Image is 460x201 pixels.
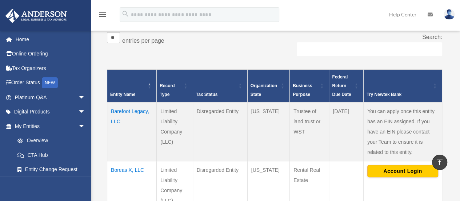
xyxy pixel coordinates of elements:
a: vertical_align_top [432,155,447,170]
label: Search: [422,34,442,40]
i: menu [98,10,107,19]
button: Account Login [367,165,438,177]
a: Overview [10,134,89,148]
img: Anderson Advisors Platinum Portal [3,9,69,23]
div: NEW [42,77,58,88]
th: Tax Status: Activate to sort [193,69,247,102]
span: arrow_drop_down [78,90,93,105]
td: [US_STATE] [247,102,289,161]
a: Digital Productsarrow_drop_down [5,105,96,119]
th: Federal Return Due Date: Activate to sort [329,69,364,102]
a: My Entitiesarrow_drop_down [5,119,93,134]
span: Organization State [251,83,277,97]
a: Order StatusNEW [5,76,96,90]
td: Barefoot Legacy, LLC [107,102,157,161]
th: Entity Name: Activate to invert sorting [107,69,157,102]
a: CTA Hub [10,148,93,162]
th: Business Purpose: Activate to sort [290,69,329,102]
a: Platinum Q&Aarrow_drop_down [5,90,96,105]
span: Tax Status [196,92,218,97]
span: Federal Return Due Date [332,74,351,97]
span: Entity Name [110,92,135,97]
img: User Pic [444,9,455,20]
a: Account Login [367,167,438,173]
a: Home [5,32,96,47]
span: Record Type [160,83,175,97]
th: Organization State: Activate to sort [247,69,289,102]
td: Trustee of land trust or WST [290,102,329,161]
td: [DATE] [329,102,364,161]
td: Limited Liability Company (LLC) [157,102,193,161]
a: Online Ordering [5,47,96,61]
div: Try Newtek Bank [367,90,431,99]
span: arrow_drop_down [78,105,93,120]
td: You can apply once this entity has an EIN assigned. If you have an EIN please contact your Team t... [363,102,442,161]
i: vertical_align_top [435,158,444,166]
a: Tax Organizers [5,61,96,76]
a: Entity Change Request [10,162,93,177]
label: entries per page [122,38,164,44]
td: Disregarded Entity [193,102,247,161]
span: arrow_drop_down [78,119,93,134]
i: search [121,10,129,18]
th: Record Type: Activate to sort [157,69,193,102]
th: Try Newtek Bank : Activate to sort [363,69,442,102]
a: menu [98,13,107,19]
span: Business Purpose [293,83,312,97]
